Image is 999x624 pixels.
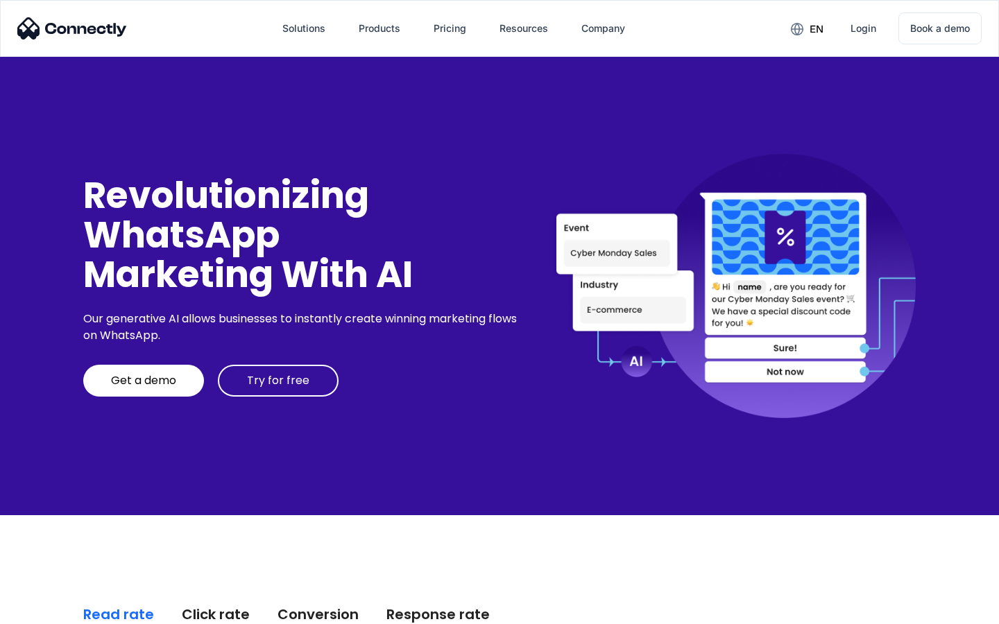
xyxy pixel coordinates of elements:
div: Products [359,19,400,38]
div: Solutions [282,19,325,38]
div: Conversion [277,605,359,624]
a: Login [839,12,887,45]
div: Read rate [83,605,154,624]
div: Pricing [434,19,466,38]
div: Resources [499,19,548,38]
div: Response rate [386,605,490,624]
div: Login [851,19,876,38]
a: Try for free [218,365,339,397]
div: Click rate [182,605,250,624]
img: Connectly Logo [17,17,127,40]
aside: Language selected: English [14,600,83,619]
ul: Language list [28,600,83,619]
div: Try for free [247,374,309,388]
div: Company [581,19,625,38]
div: Get a demo [111,374,176,388]
a: Get a demo [83,365,204,397]
div: Our generative AI allows businesses to instantly create winning marketing flows on WhatsApp. [83,311,522,344]
div: en [810,19,823,39]
div: Revolutionizing WhatsApp Marketing With AI [83,175,522,295]
a: Pricing [422,12,477,45]
a: Book a demo [898,12,982,44]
